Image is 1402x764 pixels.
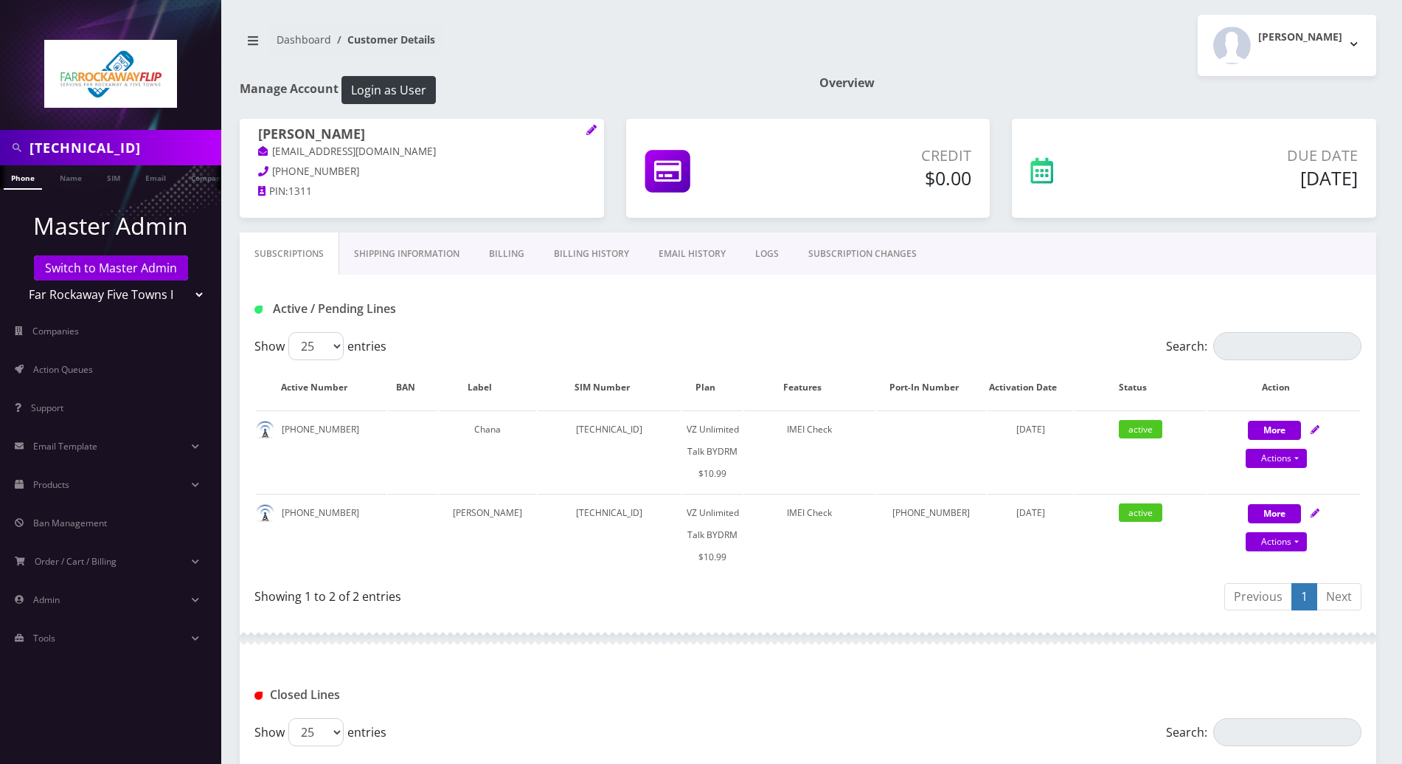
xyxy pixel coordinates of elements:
a: PIN: [258,185,288,199]
span: Companies [32,325,79,337]
select: Showentries [288,332,344,360]
h1: [PERSON_NAME] [258,126,586,144]
span: active [1119,503,1162,522]
img: Far Rockaway Five Towns Flip [44,40,177,108]
th: Action: activate to sort column ascending [1207,366,1360,409]
span: active [1119,420,1162,438]
input: Search in Company [30,134,218,162]
span: Ban Management [33,517,107,529]
img: default.png [256,504,274,523]
th: Port-In Number: activate to sort column ascending [877,366,986,409]
h1: Overview [819,76,1377,90]
button: More [1248,421,1301,440]
span: Admin [33,593,60,606]
label: Search: [1166,718,1361,746]
div: Showing 1 to 2 of 2 entries [254,582,797,605]
a: Previous [1224,583,1292,610]
td: VZ Unlimited Talk BYDRM $10.99 [682,410,743,492]
h1: Closed Lines [254,688,608,702]
a: Name [52,165,89,188]
a: Next [1316,583,1361,610]
td: [TECHNICAL_ID] [538,410,681,492]
a: SIM [100,165,128,188]
span: Action Queues [33,363,93,376]
a: Email [138,165,173,188]
span: Support [31,402,63,414]
label: Show entries [254,332,386,360]
span: Order / Cart / Billing [35,555,117,568]
td: [PHONE_NUMBER] [256,494,386,576]
li: Customer Details [331,32,435,47]
button: More [1248,504,1301,523]
div: IMEI Check [744,419,875,441]
a: Billing [474,233,539,275]
p: Due Date [1147,145,1358,167]
th: Active Number: activate to sort column ascending [256,366,386,409]
a: Billing History [539,233,644,275]
h5: [DATE] [1147,167,1358,189]
span: 1311 [288,185,312,198]
button: [PERSON_NAME] [1198,15,1376,76]
th: Plan: activate to sort column ascending [682,366,743,409]
a: [EMAIL_ADDRESS][DOMAIN_NAME] [258,145,436,159]
a: Actions [1246,449,1307,468]
th: Status: activate to sort column ascending [1075,366,1205,409]
h1: Manage Account [240,76,797,104]
span: Email Template [33,440,97,452]
span: Tools [33,632,55,644]
a: SUBSCRIPTION CHANGES [794,233,931,275]
label: Search: [1166,332,1361,360]
td: [PERSON_NAME] [439,494,536,576]
a: Actions [1246,532,1307,551]
a: Subscriptions [240,233,339,275]
th: BAN: activate to sort column ascending [388,366,437,409]
a: 1 [1291,583,1317,610]
td: [PHONE_NUMBER] [877,494,986,576]
a: Login as User [339,80,436,97]
a: LOGS [740,233,794,275]
p: Credit [790,145,971,167]
button: Login as User [341,76,436,104]
th: Label: activate to sort column ascending [439,366,536,409]
th: Activation Date: activate to sort column ascending [988,366,1074,409]
a: Phone [4,165,42,190]
a: Shipping Information [339,233,474,275]
span: [DATE] [1016,506,1045,519]
select: Showentries [288,718,344,746]
a: Switch to Master Admin [34,255,188,281]
th: SIM Number: activate to sort column ascending [538,366,681,409]
h1: Active / Pending Lines [254,302,608,316]
td: VZ Unlimited Talk BYDRM $10.99 [682,494,743,576]
img: Closed Lines [254,692,263,700]
span: [PHONE_NUMBER] [272,165,359,178]
label: Show entries [254,718,386,746]
a: EMAIL HISTORY [644,233,740,275]
span: [DATE] [1016,423,1045,436]
td: [TECHNICAL_ID] [538,494,681,576]
span: Products [33,478,69,491]
th: Features: activate to sort column ascending [744,366,875,409]
h2: [PERSON_NAME] [1258,31,1342,44]
td: Chana [439,410,536,492]
a: Company [184,165,233,188]
div: IMEI Check [744,502,875,524]
img: default.png [256,421,274,439]
input: Search: [1213,718,1361,746]
input: Search: [1213,332,1361,360]
h5: $0.00 [790,167,971,189]
nav: breadcrumb [240,24,797,66]
a: Dashboard [277,32,331,47]
img: Active / Pending Lines [254,306,263,314]
td: [PHONE_NUMBER] [256,410,386,492]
